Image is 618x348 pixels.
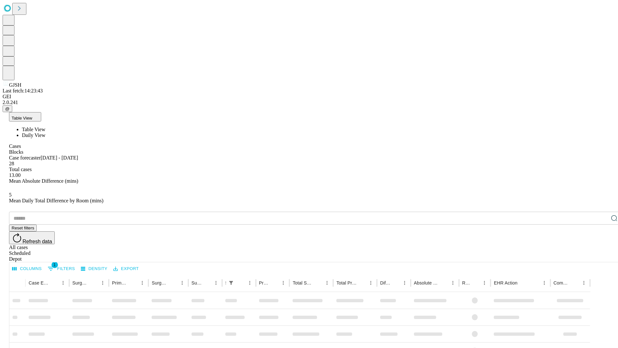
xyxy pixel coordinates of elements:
span: [DATE] - [DATE] [41,155,78,160]
button: Menu [480,278,489,287]
button: Sort [471,278,480,287]
span: Case forecaster [9,155,41,160]
span: Table View [12,116,32,121]
button: Menu [211,278,220,287]
button: Refresh data [9,231,55,244]
button: Reset filters [9,225,37,231]
div: Difference [380,280,390,285]
button: Menu [178,278,187,287]
div: EHR Action [494,280,517,285]
span: Mean Absolute Difference (mins) [9,178,78,184]
div: 1 active filter [227,278,236,287]
div: Scheduled In Room Duration [225,280,226,285]
span: Refresh data [23,239,52,244]
button: Menu [279,278,288,287]
span: 28 [9,161,14,166]
div: Absolute Difference [414,280,439,285]
button: Menu [400,278,409,287]
button: Menu [366,278,375,287]
span: Total cases [9,167,32,172]
div: Surgery Date [192,280,202,285]
span: 5 [9,192,12,198]
div: GEI [3,94,615,100]
div: Primary Service [112,280,128,285]
button: Menu [98,278,107,287]
button: Menu [448,278,457,287]
button: Menu [579,278,588,287]
button: Show filters [227,278,236,287]
div: Surgery Name [152,280,168,285]
div: 2.0.241 [3,100,615,105]
button: Sort [202,278,211,287]
button: Sort [439,278,448,287]
button: Menu [59,278,68,287]
button: Sort [570,278,579,287]
span: 13.00 [9,172,21,178]
button: Menu [138,278,147,287]
button: Sort [236,278,245,287]
span: @ [5,106,10,111]
button: Sort [518,278,527,287]
button: Export [112,264,140,274]
div: Comments [554,280,570,285]
button: Menu [323,278,332,287]
button: Menu [540,278,549,287]
button: Density [79,264,109,274]
button: Sort [314,278,323,287]
button: Sort [129,278,138,287]
div: Total Predicted Duration [336,280,357,285]
div: Total Scheduled Duration [293,280,313,285]
button: Select columns [11,264,43,274]
span: Reset filters [12,226,34,230]
div: Resolved in EHR [462,280,471,285]
span: GJSH [9,82,21,88]
span: Mean Daily Total Difference by Room (mins) [9,198,103,203]
div: Predicted In Room Duration [259,280,269,285]
button: Sort [357,278,366,287]
button: Sort [169,278,178,287]
button: Menu [245,278,254,287]
span: Last fetch: 14:23:43 [3,88,43,93]
button: Sort [391,278,400,287]
button: Sort [89,278,98,287]
button: Sort [270,278,279,287]
button: Show filters [46,264,77,274]
button: Sort [50,278,59,287]
button: Table View [9,112,41,121]
div: Surgeon Name [72,280,89,285]
span: 1 [51,262,58,268]
span: Table View [22,127,45,132]
span: Daily View [22,132,45,138]
button: @ [3,105,12,112]
div: Case Epic Id [29,280,49,285]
